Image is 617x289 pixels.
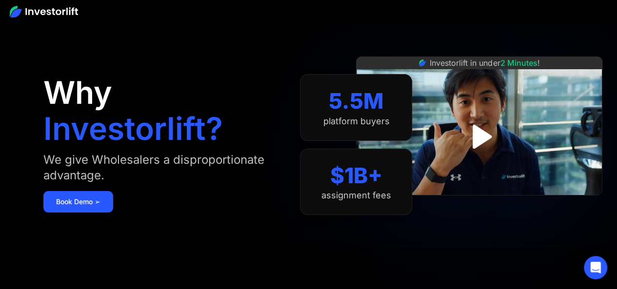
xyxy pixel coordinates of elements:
[430,57,539,69] div: Investorlift in under !
[406,200,553,212] iframe: Customer reviews powered by Trustpilot
[584,256,607,279] div: Open Intercom Messenger
[458,115,501,158] a: open lightbox
[43,77,112,108] h1: Why
[500,58,537,68] span: 2 Minutes
[43,191,113,212] a: Book Demo ➢
[329,88,384,114] div: 5.5M
[43,152,281,183] div: We give Wholesalers a disproportionate advantage.
[330,163,382,189] div: $1B+
[323,116,389,127] div: platform buyers
[321,190,391,201] div: assignment fees
[43,113,223,144] h1: Investorlift?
